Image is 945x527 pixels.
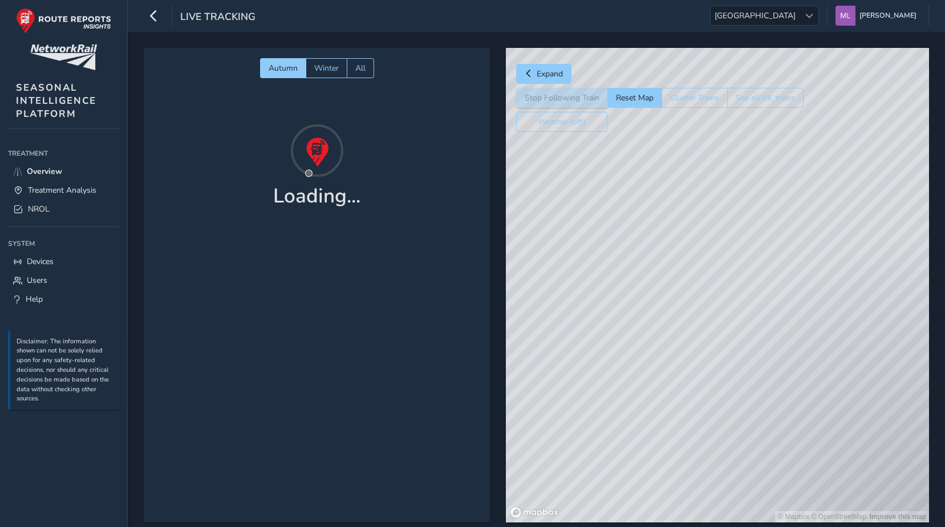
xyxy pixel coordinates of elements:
span: NROL [28,204,50,214]
button: Cluster Trains [662,88,727,108]
span: Overview [27,166,62,177]
span: Devices [27,256,54,267]
span: Expand [537,68,563,79]
div: System [8,235,119,252]
a: Devices [8,252,119,271]
h1: Loading... [273,184,360,208]
span: Autumn [269,63,298,74]
p: Disclaimer: The information shown can not be solely relied upon for any safety-related decisions,... [17,337,113,404]
img: diamond-layout [836,6,855,26]
span: Winter [314,63,339,74]
span: SEASONAL INTELLIGENCE PLATFORM [16,81,96,120]
span: Live Tracking [180,10,255,26]
a: Overview [8,162,119,181]
span: [PERSON_NAME] [859,6,916,26]
a: Treatment Analysis [8,181,119,200]
span: Help [26,294,43,305]
a: Users [8,271,119,290]
a: Help [8,290,119,309]
button: Reset Map [607,88,662,108]
button: Weather (off) [516,112,607,132]
iframe: Intercom live chat [906,488,934,516]
button: See all UK trains [727,88,804,108]
div: Treatment [8,145,119,162]
span: Users [27,275,47,286]
button: Winter [306,58,347,78]
button: Expand [516,64,571,84]
img: customer logo [30,44,97,70]
span: [GEOGRAPHIC_DATA] [711,6,800,25]
button: [PERSON_NAME] [836,6,920,26]
button: All [347,58,374,78]
span: All [355,63,366,74]
span: Treatment Analysis [28,185,96,196]
img: rr logo [16,8,111,34]
button: Autumn [260,58,306,78]
a: NROL [8,200,119,218]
